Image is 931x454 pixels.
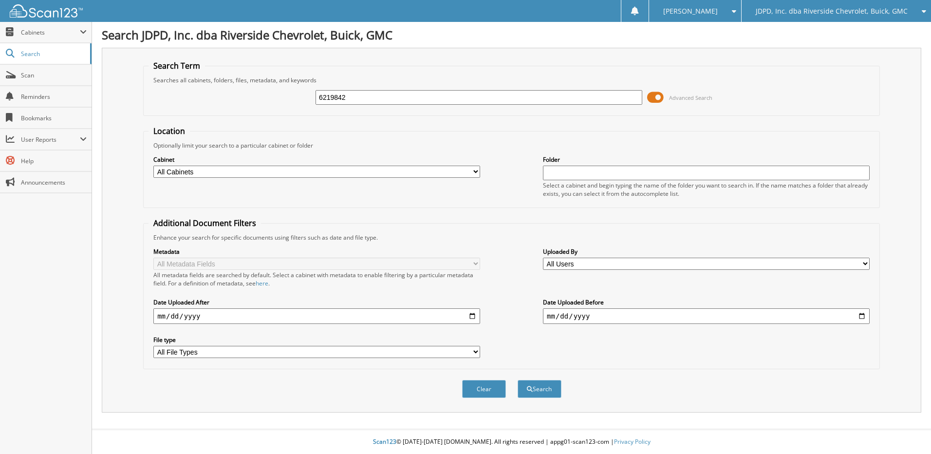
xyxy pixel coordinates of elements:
[10,4,83,18] img: scan123-logo-white.svg
[149,141,875,150] div: Optionally limit your search to a particular cabinet or folder
[543,308,870,324] input: end
[153,155,480,164] label: Cabinet
[153,247,480,256] label: Metadata
[669,94,712,101] span: Advanced Search
[21,178,87,187] span: Announcements
[21,157,87,165] span: Help
[543,155,870,164] label: Folder
[256,279,268,287] a: here
[149,233,875,242] div: Enhance your search for specific documents using filters such as date and file type.
[543,247,870,256] label: Uploaded By
[518,380,561,398] button: Search
[153,298,480,306] label: Date Uploaded After
[149,126,190,136] legend: Location
[663,8,718,14] span: [PERSON_NAME]
[153,271,480,287] div: All metadata fields are searched by default. Select a cabinet with metadata to enable filtering b...
[756,8,908,14] span: JDPD, Inc. dba Riverside Chevrolet, Buick, GMC
[102,27,921,43] h1: Search JDPD, Inc. dba Riverside Chevrolet, Buick, GMC
[373,437,396,446] span: Scan123
[462,380,506,398] button: Clear
[21,114,87,122] span: Bookmarks
[614,437,651,446] a: Privacy Policy
[21,135,80,144] span: User Reports
[543,298,870,306] label: Date Uploaded Before
[153,336,480,344] label: File type
[21,71,87,79] span: Scan
[21,93,87,101] span: Reminders
[21,28,80,37] span: Cabinets
[543,181,870,198] div: Select a cabinet and begin typing the name of the folder you want to search in. If the name match...
[92,430,931,454] div: © [DATE]-[DATE] [DOMAIN_NAME]. All rights reserved | appg01-scan123-com |
[149,76,875,84] div: Searches all cabinets, folders, files, metadata, and keywords
[153,308,480,324] input: start
[149,218,261,228] legend: Additional Document Filters
[882,407,931,454] iframe: Chat Widget
[149,60,205,71] legend: Search Term
[21,50,85,58] span: Search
